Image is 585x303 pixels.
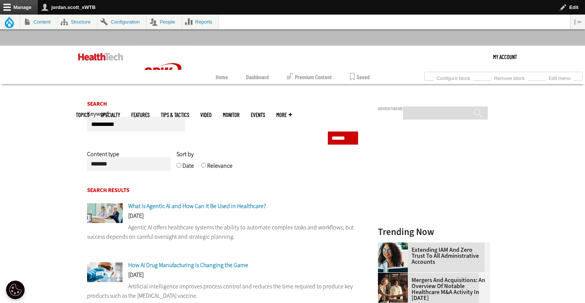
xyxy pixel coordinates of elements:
span: Topics [76,112,89,118]
label: Date [182,162,194,175]
div: [DATE] [87,213,358,223]
span: Specialty [101,112,120,118]
p: Agentic AI offers healthcare systems the ability to automate complex tasks and workflows, but suc... [87,223,358,242]
img: Pharmaceutical worker reviewing vaccine [87,262,123,282]
a: Administrative assistant [378,242,412,248]
a: business leaders shake hands in conference room [378,273,412,279]
a: Tips & Tactics [161,112,189,118]
iframe: advertisement [378,114,490,207]
a: Events [251,112,265,118]
a: Reports [182,15,219,29]
label: Relevance [207,162,233,175]
img: Home [78,53,123,61]
a: Saved [350,70,370,84]
span: Sort by [176,150,194,158]
div: Cookie Settings [6,281,25,299]
button: Open Preferences [6,281,25,299]
a: Configure block [434,73,473,81]
label: Content type [87,150,119,164]
a: Features [131,112,150,118]
h3: Trending Now [378,227,490,236]
a: Content [20,15,57,29]
a: Home [216,70,228,84]
img: Administrative assistant [378,242,408,272]
span: More [276,112,292,118]
a: MonITor [223,112,240,118]
div: User menu [493,46,517,68]
a: How AI Drug Manufacturing Is Changing the Game [128,261,248,269]
a: Remove block [491,73,528,81]
a: Extending IAM and Zero Trust to All Administrative Accounts [378,247,486,265]
a: My Account [493,46,517,68]
a: Premium Content [287,70,332,84]
h2: Search Results [87,188,358,193]
a: Video [200,112,212,118]
a: CDW [135,95,191,103]
a: Mergers and Acquisitions: An Overview of Notable Healthcare M&A Activity in [DATE] [378,277,486,301]
h3: Advertisement [378,107,490,111]
button: Vertical orientation [570,15,585,29]
a: Edit menu [546,73,573,81]
p: Artificial intelligence improves process control and reduces the time required to produce key pro... [87,282,358,301]
a: What Is Agentic AI and How Can It Be Used in Healthcare? [128,202,266,210]
a: People [147,15,182,29]
a: Structure [58,15,97,29]
a: Dashboard [246,70,269,84]
img: clinicians and administrators collaborate at hospital desk [87,203,123,223]
a: Configuration [98,15,146,29]
div: [DATE] [87,272,358,282]
img: Home [135,46,191,101]
img: business leaders shake hands in conference room [378,273,408,303]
